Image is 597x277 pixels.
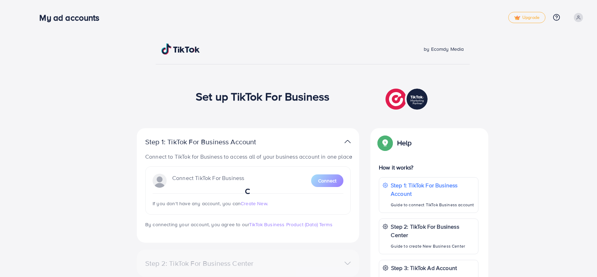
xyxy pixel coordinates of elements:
[379,163,478,172] p: How it works?
[391,242,475,250] p: Guide to create New Business Center
[424,46,464,53] span: by Ecomdy Media
[514,15,520,20] img: tick
[145,138,279,146] p: Step 1: TikTok For Business Account
[391,222,475,239] p: Step 2: TikTok For Business Center
[397,139,412,147] p: Help
[379,137,391,149] img: Popup guide
[508,12,545,23] a: tickUpgrade
[161,43,200,55] img: TikTok
[391,181,475,198] p: Step 1: TikTok For Business Account
[391,201,475,209] p: Guide to connect TikTok Business account
[391,264,457,272] p: Step 3: TikTok Ad Account
[344,137,351,147] img: TikTok partner
[196,90,329,103] h1: Set up TikTok For Business
[514,15,539,20] span: Upgrade
[39,13,105,23] h3: My ad accounts
[385,87,429,111] img: TikTok partner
